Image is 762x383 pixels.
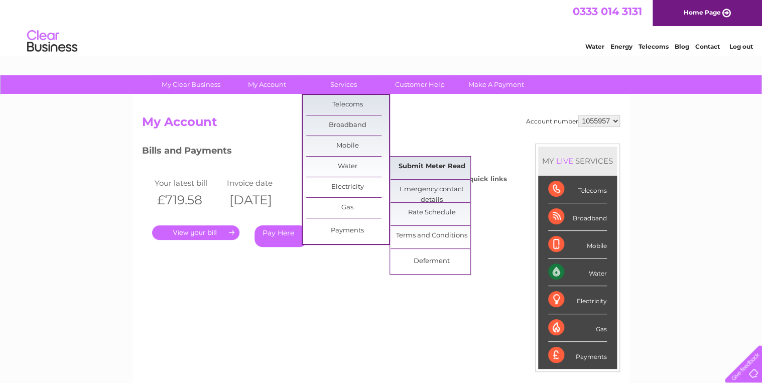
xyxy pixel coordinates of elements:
[573,5,642,18] a: 0333 014 3131
[142,144,507,161] h3: Bills and Payments
[695,43,720,50] a: Contact
[548,342,607,369] div: Payments
[145,6,619,49] div: Clear Business is a trading name of Verastar Limited (registered in [GEOGRAPHIC_DATA] No. 3667643...
[391,157,473,177] a: Submit Meter Read
[548,259,607,286] div: Water
[306,95,389,115] a: Telecoms
[142,115,620,134] h2: My Account
[306,198,389,218] a: Gas
[152,176,224,190] td: Your latest bill
[391,203,473,223] a: Rate Schedule
[610,43,632,50] a: Energy
[378,75,461,94] a: Customer Help
[306,221,389,241] a: Payments
[255,225,307,247] a: Pay Here
[548,203,607,231] div: Broadband
[455,75,538,94] a: Make A Payment
[548,231,607,259] div: Mobile
[675,43,689,50] a: Blog
[306,177,389,197] a: Electricity
[306,115,389,136] a: Broadband
[639,43,669,50] a: Telecoms
[729,43,752,50] a: Log out
[585,43,604,50] a: Water
[150,75,232,94] a: My Clear Business
[548,286,607,314] div: Electricity
[391,180,473,200] a: Emergency contact details
[306,136,389,156] a: Mobile
[152,225,239,240] a: .
[526,115,620,127] div: Account number
[27,26,78,57] img: logo.png
[226,75,309,94] a: My Account
[224,176,297,190] td: Invoice date
[548,176,607,203] div: Telecoms
[224,190,297,210] th: [DATE]
[152,190,224,210] th: £719.58
[391,251,473,272] a: Deferment
[554,156,575,166] div: LIVE
[538,147,617,175] div: MY SERVICES
[306,157,389,177] a: Water
[391,226,473,246] a: Terms and Conditions
[548,314,607,342] div: Gas
[302,75,385,94] a: Services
